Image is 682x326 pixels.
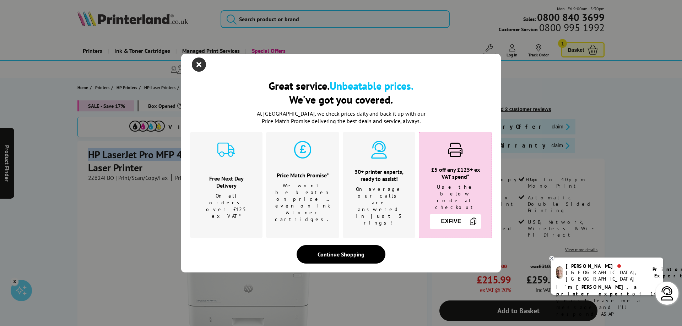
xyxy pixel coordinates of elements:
img: price-promise-cyan.svg [294,141,312,159]
p: On average our calls are answered in just 3 rings! [352,186,406,226]
div: [GEOGRAPHIC_DATA], [GEOGRAPHIC_DATA] [566,269,644,282]
p: Use the below code at checkout [428,184,483,211]
b: Unbeatable prices. [330,79,413,93]
div: Continue Shopping [297,245,385,264]
p: On all orders over £125 ex VAT* [199,193,254,220]
p: of 14 years! Leave me a message and I'll respond ASAP [556,284,658,317]
b: I'm [PERSON_NAME], a printer expert [556,284,639,297]
img: user-headset-light.svg [660,286,674,300]
p: At [GEOGRAPHIC_DATA], we check prices daily and back it up with our Price Match Promise deliverin... [252,110,430,125]
h3: 30+ printer experts, ready to assist! [352,168,406,182]
p: We won't be beaten on price …even on ink & toner cartridges. [275,182,330,223]
button: close modal [194,59,204,70]
img: expert-cyan.svg [370,141,388,159]
img: delivery-cyan.svg [217,141,235,159]
h3: £5 off any £125+ ex VAT spend* [428,166,483,180]
img: Copy Icon [469,217,477,226]
div: [PERSON_NAME] [566,263,644,269]
h3: Price Match Promise* [275,172,330,179]
h2: Great service. We've got you covered. [190,79,492,106]
h3: Free Next Day Delivery [199,175,254,189]
img: ashley-livechat.png [556,266,563,279]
